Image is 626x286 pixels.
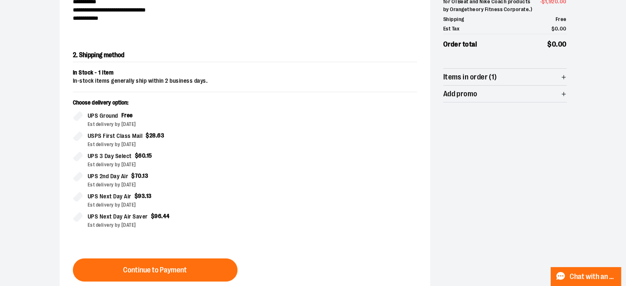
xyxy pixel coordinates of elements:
span: Items in order (1) [443,73,497,81]
input: UPS GroundFreeEst delivery by [DATE] [73,111,83,121]
span: $ [146,132,149,139]
span: 13 [142,172,148,179]
span: UPS Next Day Air [88,192,131,201]
div: Est delivery by [DATE] [88,221,238,229]
span: USPS First Class Mail [88,131,143,141]
span: UPS 3 Day Select [88,151,132,161]
button: Items in order (1) [443,69,567,85]
span: UPS Ground [88,111,118,121]
div: Est delivery by [DATE] [88,201,238,209]
span: $ [151,213,155,219]
span: 44 [163,213,170,219]
span: . [156,132,158,139]
span: . [145,193,146,199]
span: 00 [558,40,567,48]
span: Add promo [443,90,477,98]
span: 00 [560,26,567,32]
span: Chat with an Expert [570,273,616,281]
span: UPS Next Day Air Saver [88,212,148,221]
span: 0 [555,26,559,32]
span: Est Tax [443,25,460,33]
span: 60 [138,152,145,159]
span: $ [547,40,552,48]
h2: 2. Shipping method [73,49,417,62]
span: 63 [157,132,164,139]
p: Choose delivery option: [73,99,238,111]
input: UPS 2nd Day Air$70.13Est delivery by [DATE] [73,172,83,181]
span: UPS 2nd Day Air [88,172,128,181]
span: Shipping [443,15,464,23]
span: $ [552,26,555,32]
span: 28 [149,132,156,139]
span: Order total [443,39,477,50]
span: 15 [147,152,152,159]
span: . [556,40,558,48]
span: . [145,152,147,159]
span: Free [121,112,133,119]
div: Est delivery by [DATE] [88,161,238,168]
div: Est delivery by [DATE] [88,141,238,148]
span: 96 [154,213,161,219]
span: Free [556,16,567,22]
span: $ [135,193,138,199]
span: . [161,213,163,219]
span: . [558,26,560,32]
span: Continue to Payment [123,266,187,274]
input: UPS 3 Day Select$60.15Est delivery by [DATE] [73,151,83,161]
span: 93 [138,193,145,199]
div: In-stock items generally ship within 2 business days. [73,77,417,85]
span: $ [131,172,135,179]
input: UPS Next Day Air Saver$96.44Est delivery by [DATE] [73,212,83,222]
button: Continue to Payment [73,258,237,281]
button: Chat with an Expert [551,267,621,286]
input: UPS Next Day Air$93.13Est delivery by [DATE] [73,192,83,202]
span: $ [135,152,139,159]
button: Add promo [443,86,567,102]
input: USPS First Class Mail$28.63Est delivery by [DATE] [73,131,83,141]
span: 13 [146,193,152,199]
span: . [142,172,143,179]
div: Est delivery by [DATE] [88,121,238,128]
span: 70 [135,172,142,179]
div: In Stock - 1 item [73,69,417,77]
div: Est delivery by [DATE] [88,181,238,188]
span: 0 [552,40,556,48]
